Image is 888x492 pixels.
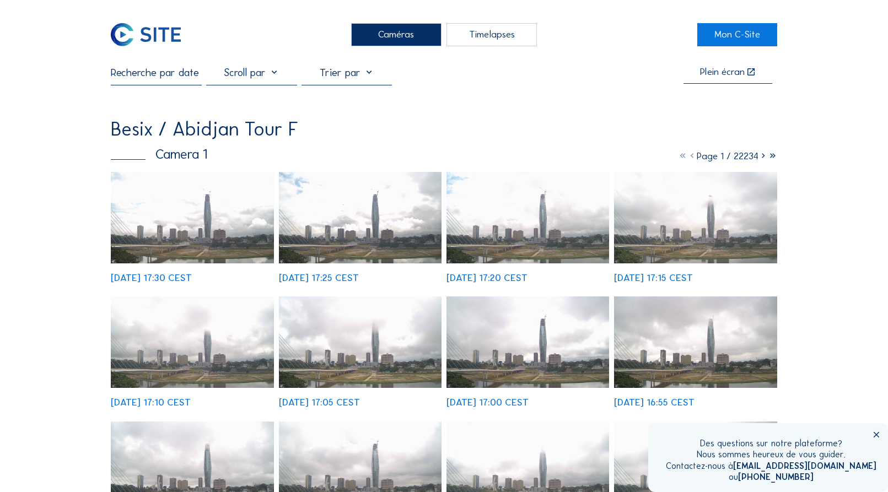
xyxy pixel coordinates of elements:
div: ou [666,472,876,483]
div: [DATE] 17:30 CEST [111,273,192,283]
div: Timelapses [446,23,537,46]
input: Recherche par date 󰅀 [111,66,201,79]
img: image_52639965 [111,296,274,388]
div: [DATE] 17:15 CEST [614,273,693,283]
div: Plein écran [700,67,745,77]
div: [DATE] 17:10 CEST [111,398,191,407]
div: Caméras [351,23,442,46]
div: Des questions sur notre plateforme? [666,438,876,449]
img: image_52639636 [446,296,610,388]
img: C-SITE Logo [111,23,180,46]
div: [DATE] 17:00 CEST [446,398,529,407]
div: Camera 1 [111,148,207,161]
img: image_52640159 [446,172,610,263]
div: [DATE] 17:20 CEST [446,273,528,283]
div: Besix / Abidjan Tour F [111,120,298,139]
div: [DATE] 16:55 CEST [614,398,695,407]
div: [DATE] 17:25 CEST [279,273,359,283]
img: image_52639547 [614,296,777,388]
a: [EMAIL_ADDRESS][DOMAIN_NAME] [733,461,876,471]
img: image_52640392 [279,172,442,263]
a: Mon C-Site [697,23,777,46]
a: C-SITE Logo [111,23,191,46]
span: Page 1 / 22234 [697,150,758,162]
img: image_52640077 [614,172,777,263]
div: Contactez-nous à [666,461,876,472]
img: image_52640482 [111,172,274,263]
a: [PHONE_NUMBER] [738,472,814,482]
img: image_52639858 [279,296,442,388]
div: [DATE] 17:05 CEST [279,398,360,407]
div: Nous sommes heureux de vous guider. [666,449,876,460]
